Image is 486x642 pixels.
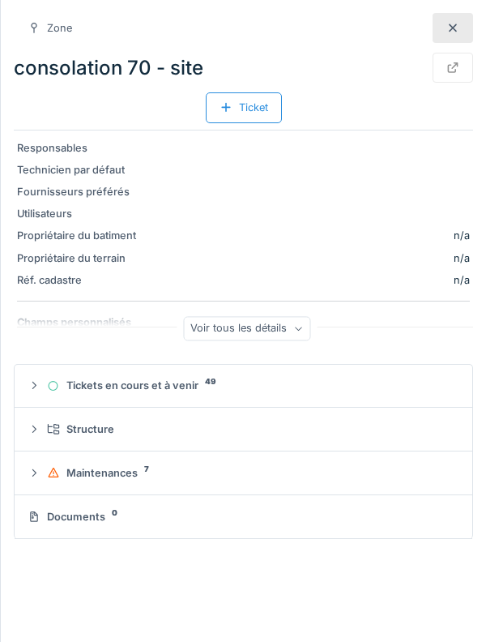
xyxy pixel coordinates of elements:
div: Voir tous les détails [183,317,310,340]
div: Propriétaire du batiment [17,228,139,243]
summary: Maintenances7 [21,458,466,488]
summary: Documents0 [21,502,466,532]
div: Utilisateurs [17,206,139,221]
div: Propriétaire du terrain [17,250,139,266]
div: n/a [145,272,470,288]
div: Ticket [206,92,282,122]
div: Zone [47,20,72,36]
div: Réf. cadastre [17,272,139,288]
summary: Structure [21,414,466,444]
div: n/a [454,228,470,243]
div: n/a [145,250,470,266]
div: Maintenances [47,465,453,481]
div: Technicien par défaut [17,162,139,178]
div: Fournisseurs préférés [17,184,139,199]
summary: Tickets en cours et à venir49 [21,371,466,401]
div: Tickets en cours et à venir [47,378,453,393]
div: Documents [28,509,453,524]
div: Structure [47,422,453,437]
div: consolation 70 - site [14,53,473,83]
div: Responsables [17,140,139,156]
